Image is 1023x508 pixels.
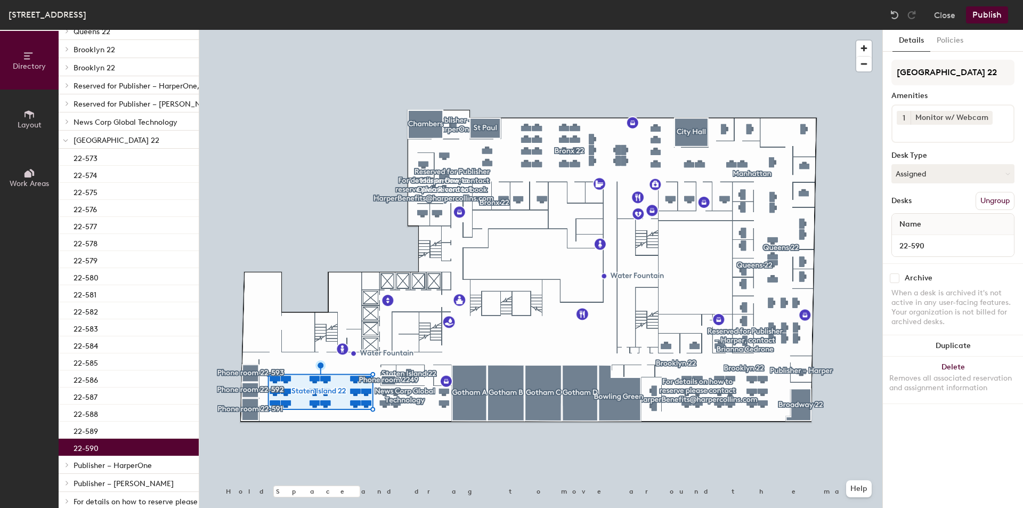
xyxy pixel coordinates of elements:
[74,219,97,231] p: 22-577
[18,120,42,130] span: Layout
[891,92,1014,100] div: Amenities
[74,390,98,402] p: 22-587
[74,356,98,368] p: 22-585
[966,6,1008,23] button: Publish
[894,238,1012,253] input: Unnamed desk
[74,136,159,145] span: [GEOGRAPHIC_DATA] 22
[74,479,174,488] span: Publisher – [PERSON_NAME]
[74,100,313,109] span: Reserved for Publisher – [PERSON_NAME], contact [PERSON_NAME]
[891,151,1014,160] div: Desk Type
[74,45,115,54] span: Brooklyn 22
[74,168,97,180] p: 22-574
[883,335,1023,357] button: Duplicate
[976,192,1014,210] button: Ungroup
[906,10,917,20] img: Redo
[891,288,1014,327] div: When a desk is archived it's not active in any user-facing features. Your organization is not bil...
[911,111,993,125] div: Monitor w/ Webcam
[74,253,98,265] p: 22-579
[74,338,98,351] p: 22-584
[934,6,955,23] button: Close
[846,480,872,497] button: Help
[13,62,46,71] span: Directory
[74,63,115,72] span: Brooklyn 22
[883,357,1023,404] button: DeleteRemoves all associated reservation and assignment information
[9,8,86,21] div: [STREET_ADDRESS]
[894,215,927,234] span: Name
[897,111,911,125] button: 1
[74,424,98,436] p: 22-589
[74,82,320,91] span: Reserved for Publisher – HarperOne, contact [PERSON_NAME] to book
[889,10,900,20] img: Undo
[74,185,98,197] p: 22-575
[74,321,98,334] p: 22-583
[74,287,96,300] p: 22-581
[74,441,99,453] p: 22-590
[74,236,98,248] p: 22-578
[892,30,930,52] button: Details
[891,164,1014,183] button: Assigned
[903,112,905,124] span: 1
[10,179,49,188] span: Work Areas
[74,304,98,317] p: 22-582
[74,27,110,36] span: Queens 22
[74,270,99,283] p: 22-580
[930,30,970,52] button: Policies
[74,151,98,163] p: 22-573
[891,197,912,205] div: Desks
[74,407,98,419] p: 22-588
[74,461,152,470] span: Publisher – HarperOne
[74,202,97,214] p: 22-576
[74,373,98,385] p: 22-586
[74,118,177,127] span: News Corp Global Technology
[74,497,355,506] span: For details on how to reserve please contact [EMAIL_ADDRESS][DOMAIN_NAME]
[905,274,932,283] div: Archive
[889,374,1017,393] div: Removes all associated reservation and assignment information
